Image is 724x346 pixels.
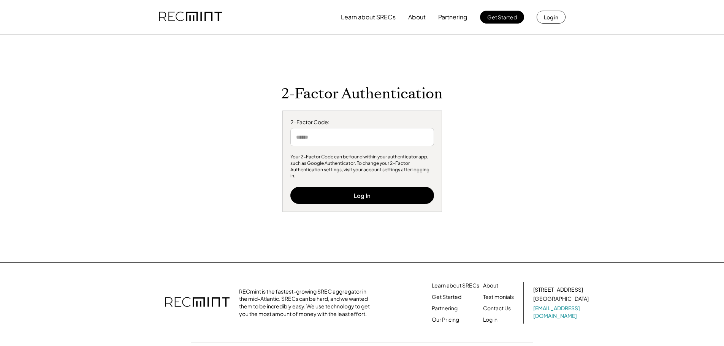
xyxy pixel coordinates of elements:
button: Log In [290,187,434,204]
button: Learn about SRECs [341,9,396,25]
h1: 2-Factor Authentication [281,85,443,103]
div: [STREET_ADDRESS] [533,286,583,294]
button: Log in [537,11,566,24]
a: Partnering [432,305,458,312]
img: recmint-logotype%403x.png [159,4,222,30]
button: About [408,9,426,25]
button: Get Started [480,11,524,24]
button: Partnering [438,9,467,25]
a: Learn about SRECs [432,282,479,289]
a: [EMAIL_ADDRESS][DOMAIN_NAME] [533,305,590,319]
div: 2-Factor Code: [290,118,434,126]
a: Our Pricing [432,316,459,324]
a: Get Started [432,293,461,301]
div: Your 2-Factor Code can be found within your authenticator app, such as Google Authenticator. To c... [290,154,434,179]
a: About [483,282,498,289]
div: [GEOGRAPHIC_DATA] [533,295,589,303]
img: recmint-logotype%403x.png [165,289,230,316]
a: Testimonials [483,293,514,301]
div: RECmint is the fastest-growing SREC aggregator in the mid-Atlantic. SRECs can be hard, and we wan... [239,288,374,318]
a: Log in [483,316,497,324]
a: Contact Us [483,305,511,312]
